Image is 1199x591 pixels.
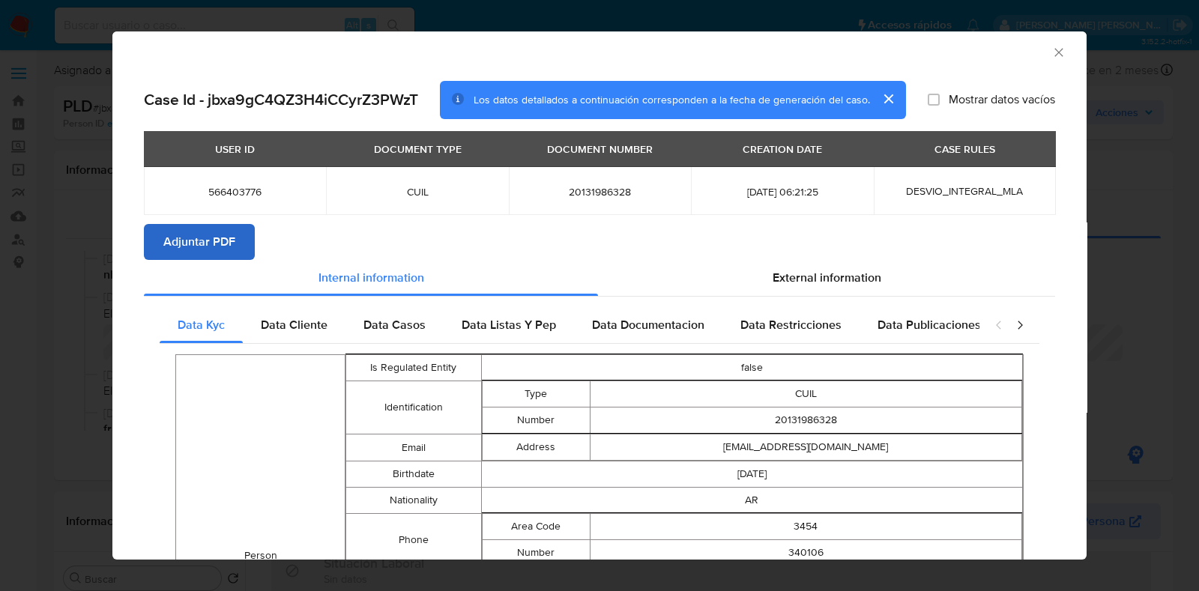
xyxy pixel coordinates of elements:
[144,90,418,109] h2: Case Id - jbxa9gC4QZ3H4iCCyrZ3PWzT
[346,514,482,567] td: Phone
[482,434,590,461] td: Address
[590,381,1021,407] td: CUIL
[527,185,673,198] span: 20131986328
[462,316,556,333] span: Data Listas Y Pep
[590,514,1021,540] td: 3454
[773,269,881,286] span: External information
[482,407,590,434] td: Number
[346,488,482,514] td: Nationality
[481,461,1022,488] td: [DATE]
[481,488,1022,514] td: AR
[590,407,1021,434] td: 20131986328
[346,355,482,381] td: Is Regulated Entity
[363,316,426,333] span: Data Casos
[346,461,482,488] td: Birthdate
[206,136,264,162] div: USER ID
[112,31,1087,560] div: closure-recommendation-modal
[144,224,255,260] button: Adjuntar PDF
[870,81,906,117] button: cerrar
[590,434,1021,461] td: [EMAIL_ADDRESS][DOMAIN_NAME]
[163,225,235,258] span: Adjuntar PDF
[162,185,308,198] span: 566403776
[590,540,1021,566] td: 340106
[344,185,490,198] span: CUIL
[928,94,940,106] input: Mostrar datos vacíos
[160,307,979,343] div: Detailed internal info
[878,316,981,333] span: Data Publicaciones
[592,316,704,333] span: Data Documentacion
[144,260,1055,296] div: Detailed info
[261,316,327,333] span: Data Cliente
[346,434,482,461] td: Email
[1051,45,1065,58] button: Cerrar ventana
[482,381,590,407] td: Type
[474,92,870,107] span: Los datos detallados a continuación corresponden a la fecha de generación del caso.
[346,381,482,434] td: Identification
[482,514,590,540] td: Area Code
[949,92,1055,107] span: Mostrar datos vacíos
[365,136,471,162] div: DOCUMENT TYPE
[481,355,1022,381] td: false
[925,136,1004,162] div: CASE RULES
[709,185,855,198] span: [DATE] 06:21:25
[906,184,1023,198] span: DESVIO_INTEGRAL_MLA
[482,540,590,566] td: Number
[734,136,831,162] div: CREATION DATE
[318,269,424,286] span: Internal information
[740,316,842,333] span: Data Restricciones
[538,136,662,162] div: DOCUMENT NUMBER
[178,316,225,333] span: Data Kyc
